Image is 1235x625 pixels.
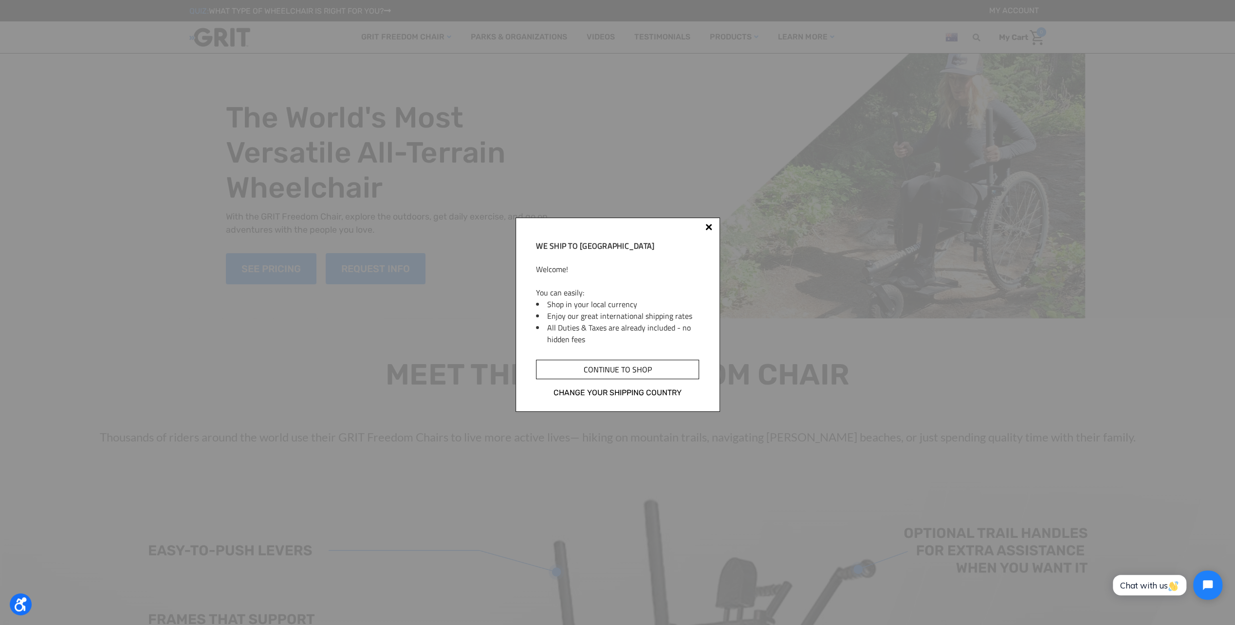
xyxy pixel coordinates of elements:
p: Welcome! [536,263,699,275]
a: Change your shipping country [536,386,699,399]
span: Phone Number [163,40,216,49]
h2: We ship to [GEOGRAPHIC_DATA] [536,240,699,252]
li: Shop in your local currency [547,298,699,310]
li: All Duties & Taxes are already included - no hidden fees [547,322,699,345]
iframe: Tidio Chat [1102,562,1231,608]
li: Enjoy our great international shipping rates [547,310,699,322]
p: You can easily: [536,287,699,298]
input: Continue to shop [536,360,699,379]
